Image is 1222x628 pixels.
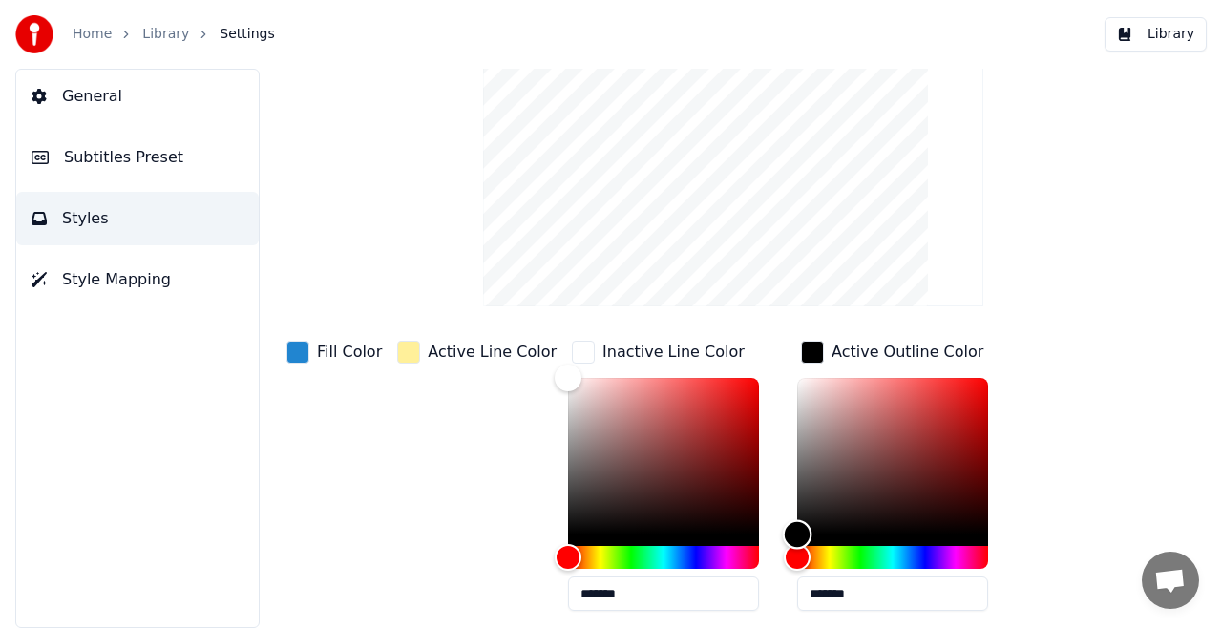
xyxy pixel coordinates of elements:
button: Subtitles Preset [16,131,259,184]
button: Styles [16,192,259,245]
button: Inactive Line Color [568,337,748,367]
img: youka [15,15,53,53]
div: Active Line Color [428,341,557,364]
span: Settings [220,25,274,44]
span: Subtitles Preset [64,146,183,169]
button: General [16,70,259,123]
div: Hue [797,546,988,569]
button: Active Line Color [393,337,560,367]
div: Color [797,378,988,534]
div: Hue [568,546,759,569]
div: Color [568,378,759,534]
a: Open chat [1142,552,1199,609]
span: General [62,85,122,108]
a: Home [73,25,112,44]
button: Fill Color [283,337,386,367]
a: Library [142,25,189,44]
span: Style Mapping [62,268,171,291]
div: Inactive Line Color [602,341,745,364]
span: Styles [62,207,109,230]
button: Style Mapping [16,253,259,306]
button: Library [1105,17,1207,52]
nav: breadcrumb [73,25,275,44]
div: Active Outline Color [832,341,983,364]
div: Fill Color [317,341,382,364]
button: Active Outline Color [797,337,987,367]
